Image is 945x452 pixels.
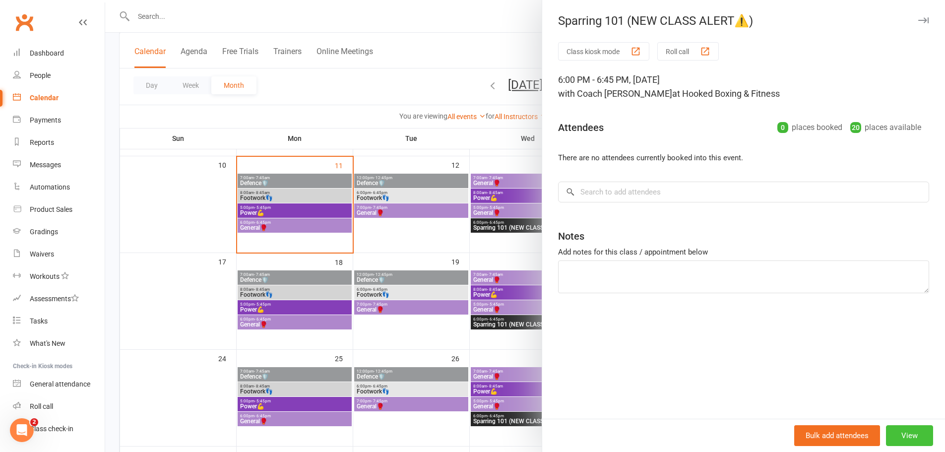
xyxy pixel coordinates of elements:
div: Workouts [30,272,60,280]
div: Tasks [30,317,48,325]
a: General attendance kiosk mode [13,373,105,395]
div: 6:00 PM - 6:45 PM, [DATE] [558,73,929,101]
div: Reports [30,138,54,146]
a: Waivers [13,243,105,265]
button: View [886,425,933,446]
a: Assessments [13,288,105,310]
div: 20 [850,122,861,133]
div: Gradings [30,228,58,236]
a: Class kiosk mode [13,418,105,440]
button: Roll call [657,42,719,61]
a: Automations [13,176,105,198]
div: People [30,71,51,79]
div: Assessments [30,295,79,303]
span: at Hooked Boxing & Fitness [672,88,780,99]
div: Roll call [30,402,53,410]
div: Waivers [30,250,54,258]
iframe: Intercom live chat [10,418,34,442]
button: Class kiosk mode [558,42,649,61]
a: Gradings [13,221,105,243]
a: Tasks [13,310,105,332]
a: Product Sales [13,198,105,221]
li: There are no attendees currently booked into this event. [558,152,929,164]
div: Sparring 101 (NEW CLASS ALERT⚠️) [542,14,945,28]
div: Attendees [558,121,604,134]
a: Dashboard [13,42,105,65]
span: 2 [30,418,38,426]
a: Calendar [13,87,105,109]
input: Search to add attendees [558,182,929,202]
div: Add notes for this class / appointment below [558,246,929,258]
div: places booked [777,121,842,134]
div: Notes [558,229,584,243]
a: Reports [13,131,105,154]
div: Product Sales [30,205,72,213]
a: Payments [13,109,105,131]
a: Clubworx [12,10,37,35]
div: Messages [30,161,61,169]
a: What's New [13,332,105,355]
a: Workouts [13,265,105,288]
div: Dashboard [30,49,64,57]
div: 0 [777,122,788,133]
div: places available [850,121,921,134]
div: General attendance [30,380,90,388]
div: Automations [30,183,70,191]
div: Payments [30,116,61,124]
button: Bulk add attendees [794,425,880,446]
div: Class check-in [30,425,73,433]
a: Messages [13,154,105,176]
a: People [13,65,105,87]
a: Roll call [13,395,105,418]
span: with Coach [PERSON_NAME] [558,88,672,99]
div: Calendar [30,94,59,102]
div: What's New [30,339,65,347]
